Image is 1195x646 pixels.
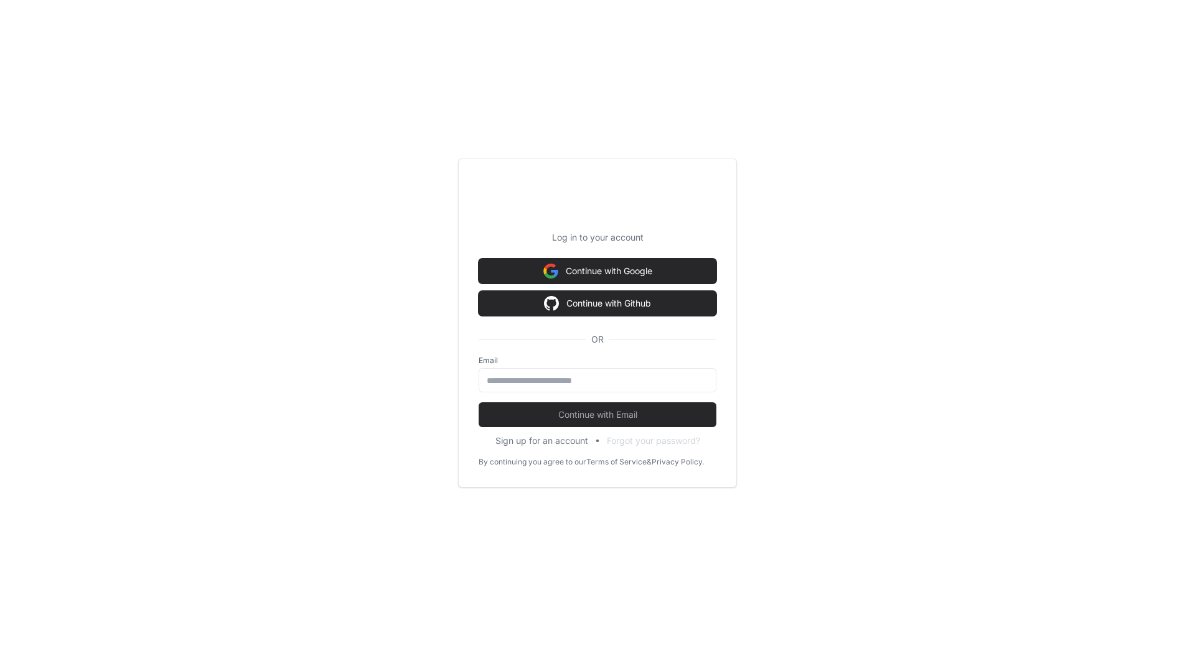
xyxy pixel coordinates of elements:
a: Terms of Service [586,457,647,467]
button: Continue with Email [479,402,716,427]
div: By continuing you agree to our [479,457,586,467]
img: Sign in with google [544,291,559,316]
button: Continue with Google [479,259,716,284]
img: Sign in with google [543,259,558,284]
a: Privacy Policy. [652,457,704,467]
button: Sign up for an account [495,435,588,447]
span: Continue with Email [479,408,716,421]
p: Log in to your account [479,231,716,244]
button: Forgot your password? [607,435,700,447]
span: OR [586,333,609,346]
button: Continue with Github [479,291,716,316]
div: & [647,457,652,467]
label: Email [479,356,716,366]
